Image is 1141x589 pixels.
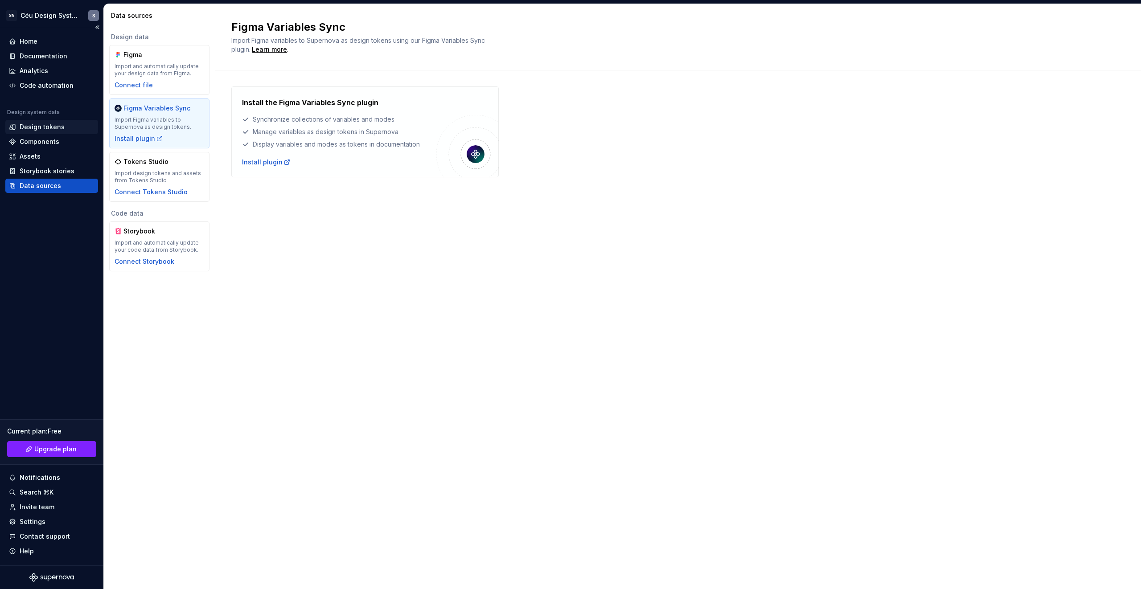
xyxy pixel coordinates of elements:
div: Contact support [20,532,70,541]
a: Code automation [5,78,98,93]
div: Import Figma variables to Supernova as design tokens. [115,116,204,131]
a: Analytics [5,64,98,78]
a: Home [5,34,98,49]
button: Connect Storybook [115,257,174,266]
h2: Figma Variables Sync [231,20,1114,34]
div: Components [20,137,59,146]
div: Display variables and modes as tokens in documentation [242,140,436,149]
div: Search ⌘K [20,488,53,497]
div: Import and automatically update your code data from Storybook. [115,239,204,254]
a: Tokens StudioImport design tokens and assets from Tokens StudioConnect Tokens Studio [109,152,209,202]
h4: Install the Figma Variables Sync plugin [242,97,378,108]
div: Documentation [20,52,67,61]
div: Settings [20,517,45,526]
button: SNCéu Design SystemS [2,6,102,25]
div: Assets [20,152,41,161]
button: Connect Tokens Studio [115,188,188,196]
div: Import and automatically update your design data from Figma. [115,63,204,77]
a: Install plugin [242,158,291,167]
a: Invite team [5,500,98,514]
div: Design tokens [20,123,65,131]
button: Install plugin [115,134,163,143]
a: Settings [5,515,98,529]
a: Learn more [252,45,287,54]
span: Upgrade plan [34,445,77,454]
a: FigmaImport and automatically update your design data from Figma.Connect file [109,45,209,95]
a: Components [5,135,98,149]
div: Manage variables as design tokens in Supernova [242,127,436,136]
div: Céu Design System [21,11,78,20]
div: Analytics [20,66,48,75]
button: Contact support [5,529,98,544]
button: Connect file [115,81,153,90]
div: Current plan : Free [7,427,96,436]
div: SN [6,10,17,21]
svg: Supernova Logo [29,573,74,582]
button: Search ⌘K [5,485,98,499]
div: Figma Variables Sync [123,104,190,113]
div: Design system data [7,109,60,116]
div: Help [20,547,34,556]
div: Storybook stories [20,167,74,176]
a: Design tokens [5,120,98,134]
div: Tokens Studio [123,157,168,166]
div: Figma [123,50,166,59]
button: Notifications [5,470,98,485]
span: Import Figma variables to Supernova as design tokens using our Figma Variables Sync plugin. [231,37,487,53]
div: Data sources [20,181,61,190]
a: Storybook stories [5,164,98,178]
span: . [250,46,288,53]
div: Notifications [20,473,60,482]
a: Data sources [5,179,98,193]
div: S [92,12,95,19]
a: Figma Variables SyncImport Figma variables to Supernova as design tokens.Install plugin [109,98,209,148]
div: Data sources [111,11,211,20]
div: Storybook [123,227,166,236]
div: Invite team [20,503,54,511]
button: Help [5,544,98,558]
a: Upgrade plan [7,441,96,457]
button: Collapse sidebar [91,21,103,33]
div: Code data [109,209,209,218]
div: Design data [109,33,209,41]
a: Assets [5,149,98,164]
div: Synchronize collections of variables and modes [242,115,436,124]
div: Code automation [20,81,74,90]
a: StorybookImport and automatically update your code data from Storybook.Connect Storybook [109,221,209,271]
a: Documentation [5,49,98,63]
div: Import design tokens and assets from Tokens Studio [115,170,204,184]
div: Home [20,37,37,46]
